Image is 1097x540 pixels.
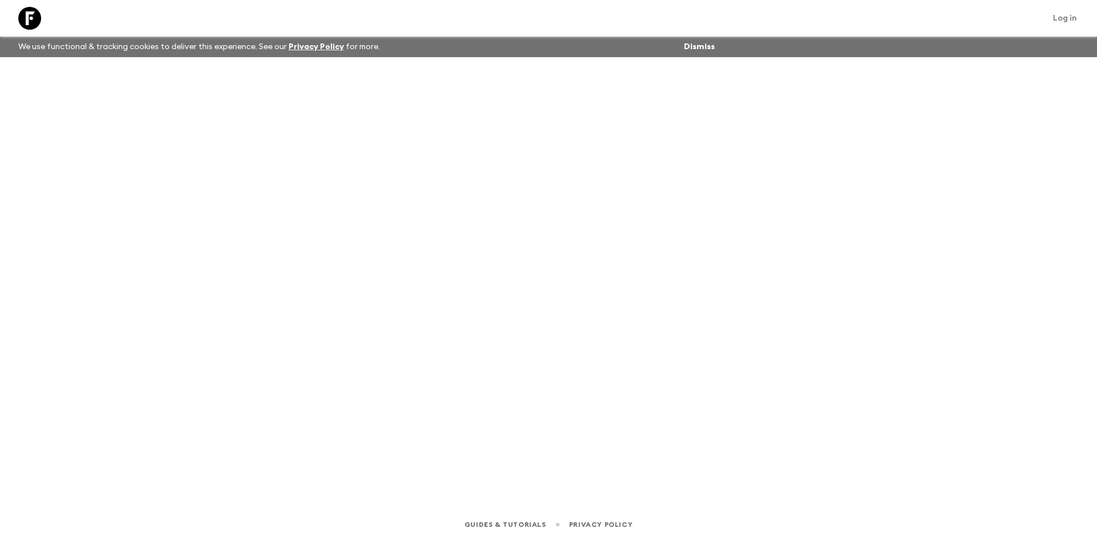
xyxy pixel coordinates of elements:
a: Privacy Policy [289,43,344,51]
a: Privacy Policy [569,518,632,531]
a: Log in [1047,10,1083,26]
button: Dismiss [681,39,718,55]
a: Guides & Tutorials [465,518,546,531]
p: We use functional & tracking cookies to deliver this experience. See our for more. [14,37,385,57]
